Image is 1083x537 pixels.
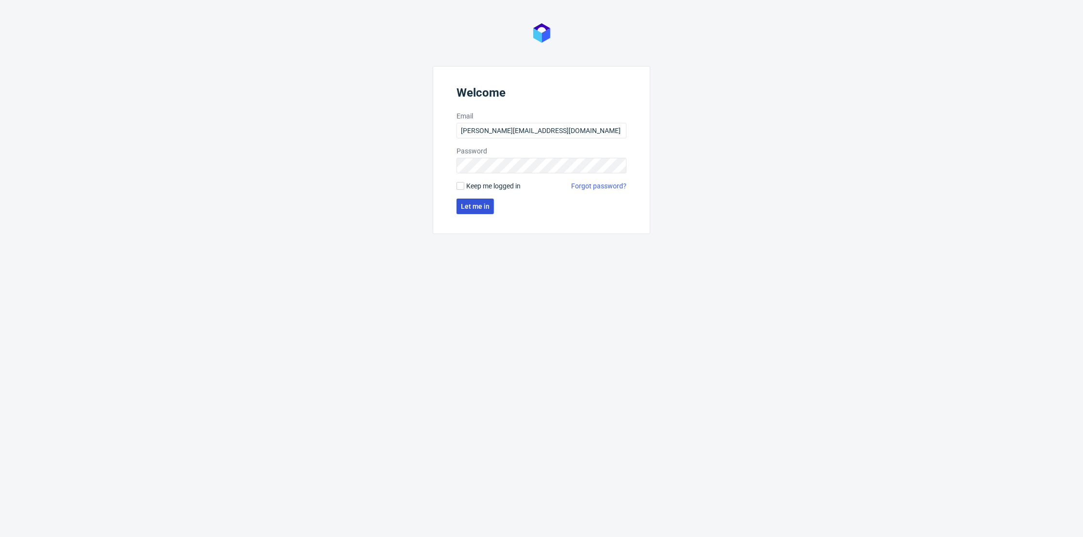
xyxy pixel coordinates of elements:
[466,181,521,191] span: Keep me logged in
[457,199,494,214] button: Let me in
[571,181,626,191] a: Forgot password?
[457,146,626,156] label: Password
[457,123,626,138] input: you@youremail.com
[461,203,490,210] span: Let me in
[457,86,626,103] header: Welcome
[457,111,626,121] label: Email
